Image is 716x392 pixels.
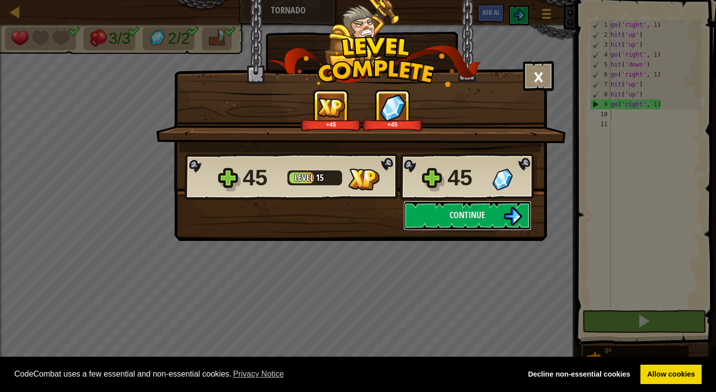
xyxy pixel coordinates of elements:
[14,367,514,382] span: CodeCombat uses a few essential and non-essential cookies.
[640,365,702,385] a: allow cookies
[303,121,359,128] div: +45
[6,7,72,15] span: Hi. Need any help?
[317,98,345,117] img: XP Gained
[364,121,421,128] div: +45
[316,171,324,184] span: 15
[523,61,554,91] button: ×
[380,94,406,121] img: Gems Gained
[268,37,481,87] img: level_complete.png
[503,207,522,226] img: Continue
[449,209,485,221] span: Continue
[243,162,281,194] div: 45
[403,201,532,231] button: Continue
[447,162,486,194] div: 45
[294,171,316,184] span: Level
[232,367,286,382] a: learn more about cookies
[521,365,637,385] a: deny cookies
[492,168,513,190] img: Gems Gained
[348,168,379,190] img: XP Gained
